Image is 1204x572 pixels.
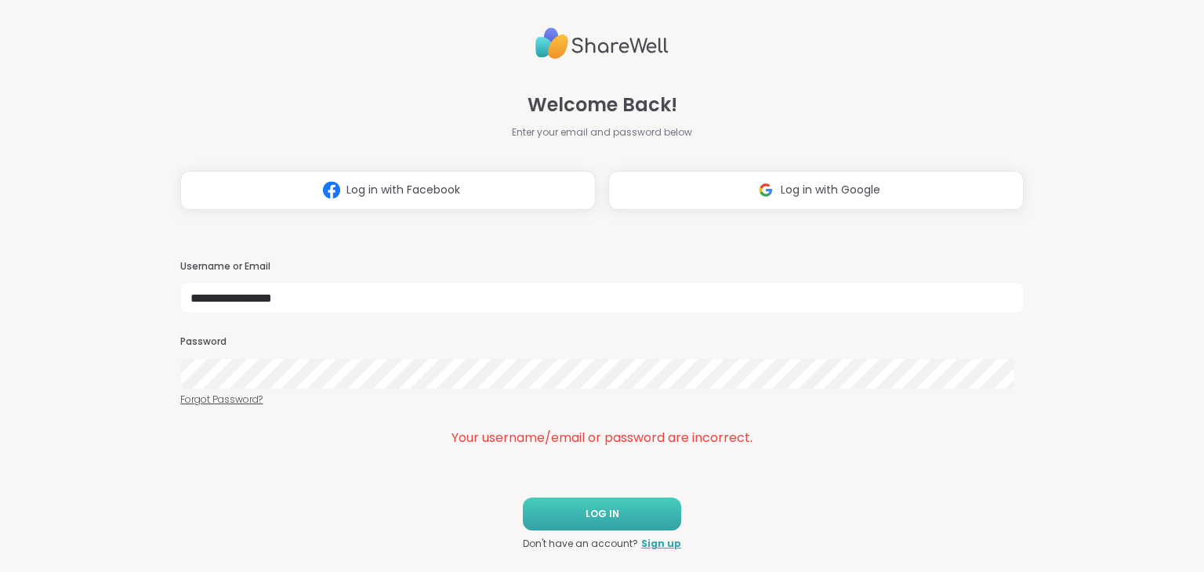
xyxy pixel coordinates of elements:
[180,429,1023,447] div: Your username/email or password are incorrect.
[512,125,692,139] span: Enter your email and password below
[180,335,1023,349] h3: Password
[180,260,1023,273] h3: Username or Email
[535,21,669,66] img: ShareWell Logo
[608,171,1024,210] button: Log in with Google
[641,537,681,551] a: Sign up
[523,498,681,530] button: LOG IN
[180,171,596,210] button: Log in with Facebook
[346,182,460,198] span: Log in with Facebook
[180,393,1023,407] a: Forgot Password?
[528,91,677,119] span: Welcome Back!
[523,537,638,551] span: Don't have an account?
[317,176,346,205] img: ShareWell Logomark
[781,182,880,198] span: Log in with Google
[586,507,619,521] span: LOG IN
[751,176,781,205] img: ShareWell Logomark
